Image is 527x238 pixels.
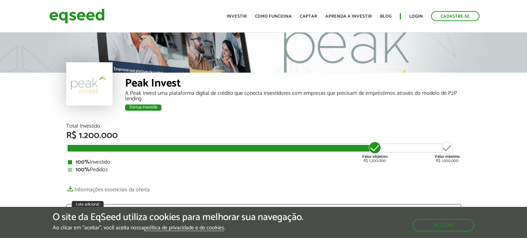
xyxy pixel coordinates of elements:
[362,153,388,160] strong: Valor objetivo
[66,123,461,129] div: Total Investido
[66,131,461,140] div: R$ 1.200.000
[68,167,459,173] div: Pedidos
[53,225,304,231] p: Ao clicar em "aceitar", você aceita nossa .
[125,104,161,111] div: Startup investida
[53,212,304,223] h5: O site da EqSeed utiliza cookies para melhorar sua navegação.
[68,159,459,165] div: Investido
[66,183,150,193] a: Informações essenciais da oferta
[76,165,90,174] strong: 100%
[49,7,105,25] img: EqSeed
[72,201,104,208] div: Lote adicional
[431,11,480,21] a: Cadastre-se
[434,141,460,163] div: R$ 1.500.000
[125,78,461,91] div: Peak Invest
[144,225,224,231] a: política de privacidade e de cookies
[125,91,461,102] div: A Peak Invest uma plataforma digital de crédito que conecta investidores com empresas que precisa...
[76,157,90,167] strong: 100%
[227,14,247,19] a: Investir
[434,153,460,160] strong: Valor máximo
[255,14,292,19] a: Como funciona
[409,14,423,19] a: Login
[362,141,388,163] div: R$ 1.200.000
[300,14,317,19] a: Captar
[413,219,474,231] button: Aceitar
[380,14,392,19] a: Blog
[325,14,372,19] a: Aprenda a investir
